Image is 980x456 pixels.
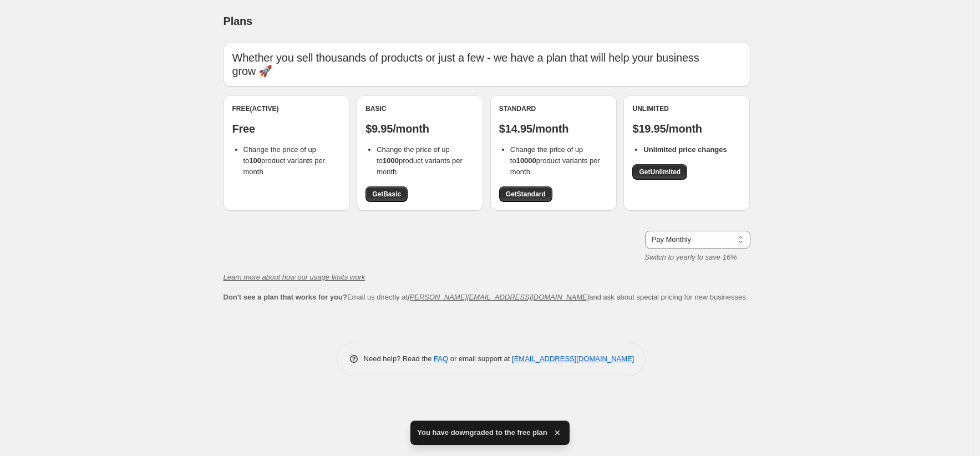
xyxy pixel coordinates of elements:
div: Unlimited [632,104,741,113]
a: [PERSON_NAME][EMAIL_ADDRESS][DOMAIN_NAME] [408,293,589,301]
span: or email support at [448,354,512,363]
p: Free [232,122,341,135]
span: Email us directly at and ask about special pricing for new businesses [224,293,746,301]
a: GetStandard [499,186,552,202]
i: Switch to yearly to save 16% [645,253,737,261]
p: $14.95/month [499,122,608,135]
a: GetUnlimited [632,164,687,180]
span: You have downgraded to the free plan [417,427,547,438]
b: 1000 [383,156,399,165]
div: Standard [499,104,608,113]
a: GetBasic [365,186,408,202]
div: Free (Active) [232,104,341,113]
span: Get Basic [372,190,401,199]
b: Don't see a plan that works for you? [224,293,347,301]
div: Basic [365,104,474,113]
p: Whether you sell thousands of products or just a few - we have a plan that will help your busines... [232,51,742,78]
span: Change the price of up to product variants per month [510,145,600,176]
p: $19.95/month [632,122,741,135]
a: [EMAIL_ADDRESS][DOMAIN_NAME] [512,354,634,363]
span: Get Unlimited [639,168,681,176]
b: 100 [249,156,261,165]
span: Change the price of up to product variants per month [243,145,325,176]
a: FAQ [434,354,448,363]
a: Learn more about how our usage limits work [224,273,365,281]
b: Unlimited price changes [643,145,727,154]
span: Get Standard [506,190,546,199]
span: Need help? Read the [364,354,434,363]
b: 10000 [516,156,536,165]
p: $9.95/month [365,122,474,135]
span: Change the price of up to product variants per month [377,145,463,176]
span: Plans [224,15,252,27]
